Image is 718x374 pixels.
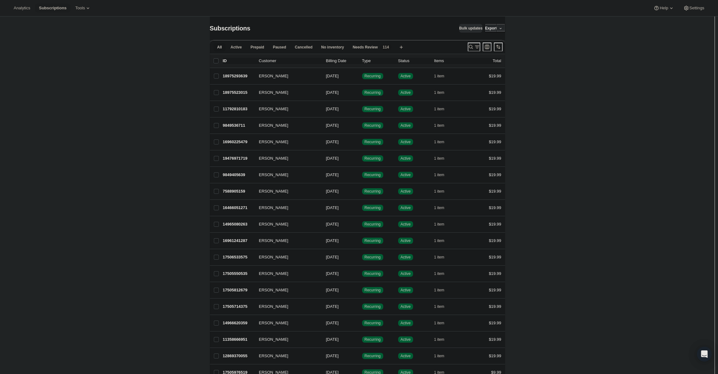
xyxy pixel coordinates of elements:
div: 17505550535[PERSON_NAME][DATE]SuccessRecurringSuccessActive1 item$19.99 [223,269,501,278]
span: [PERSON_NAME] [255,221,288,227]
p: 19476971719 [223,155,254,162]
div: 14965080263[PERSON_NAME][DATE]SuccessRecurringSuccessActive1 item$19.99 [223,220,501,229]
span: Active [401,107,411,112]
span: Recurring [365,139,381,144]
div: 17505714375[PERSON_NAME][DATE]SuccessRecurringSuccessActive1 item$19.99 [223,302,501,311]
button: [PERSON_NAME] [255,285,317,295]
button: Create new view [396,43,406,52]
div: IDCustomerBilling DateTypeStatusItemsTotal [223,58,501,64]
span: Recurring [365,123,381,128]
button: [PERSON_NAME] [255,104,317,114]
span: [PERSON_NAME] [255,139,288,145]
button: 1 item [434,203,451,212]
button: Analytics [10,4,34,12]
span: [DATE] [326,172,339,177]
button: 1 item [434,253,451,262]
span: [DATE] [326,271,339,276]
span: Active [401,337,411,342]
span: $19.99 [489,172,501,177]
span: [PERSON_NAME] [255,155,288,162]
span: No inventory [321,45,344,50]
span: Recurring [365,255,381,260]
button: 1 item [434,269,451,278]
span: Tools [75,6,85,11]
span: Recurring [365,288,381,293]
span: Subscriptions [39,6,67,11]
span: $19.99 [489,139,501,144]
span: [PERSON_NAME] [255,106,288,112]
span: Active [401,139,411,144]
p: 16466051271 [223,205,254,211]
span: $19.99 [489,222,501,226]
span: [PERSON_NAME] [255,336,288,343]
span: Bulk updates [459,26,482,31]
button: Bulk updates [459,24,482,33]
button: Help [650,4,678,12]
span: Active [401,156,411,161]
button: Export [485,24,497,33]
span: [PERSON_NAME] [255,254,288,260]
div: Open Intercom Messenger [697,347,712,362]
div: 12869370055[PERSON_NAME][DATE]SuccessRecurringSuccessActive1 item$19.99 [223,352,501,360]
span: [PERSON_NAME] [255,238,288,244]
button: Search and filter results [468,43,480,51]
span: Recurring [365,172,381,177]
span: [PERSON_NAME] [255,73,288,79]
span: [DATE] [326,222,339,226]
button: [PERSON_NAME] [255,269,317,279]
span: [DATE] [326,189,339,194]
span: Cancelled [295,45,313,50]
span: Recurring [365,271,381,276]
span: [PERSON_NAME] [255,287,288,293]
button: [PERSON_NAME] [255,203,317,213]
span: Active [401,222,411,227]
span: [PERSON_NAME] [255,122,288,129]
span: [DATE] [326,304,339,309]
span: Recurring [365,222,381,227]
span: $19.99 [489,107,501,111]
span: 114 [383,45,389,50]
p: Customer [259,58,321,64]
span: 1 item [434,90,444,95]
button: [PERSON_NAME] [255,351,317,361]
span: [PERSON_NAME] [255,320,288,326]
p: Billing Date [326,58,357,64]
button: 1 item [434,187,451,196]
button: [PERSON_NAME] [255,153,317,163]
span: Active [231,45,242,50]
span: 1 item [434,288,444,293]
span: $19.99 [489,123,501,128]
p: ID [223,58,254,64]
span: [DATE] [326,238,339,243]
div: 7588905159[PERSON_NAME][DATE]SuccessRecurringSuccessActive1 item$19.99 [223,187,501,196]
span: Recurring [365,205,381,210]
span: Help [660,6,668,11]
span: $19.99 [489,74,501,78]
span: $19.99 [489,353,501,358]
span: $19.99 [489,189,501,194]
span: [DATE] [326,156,339,161]
p: 7588905159 [223,188,254,194]
div: Type [362,58,393,64]
div: Items [434,58,465,64]
span: Recurring [365,353,381,358]
p: 17505714375 [223,303,254,310]
button: [PERSON_NAME] [255,88,317,98]
p: 17505550535 [223,271,254,277]
button: 1 item [434,88,451,97]
button: [PERSON_NAME] [255,121,317,130]
div: 18975523015[PERSON_NAME][DATE]SuccessRecurringSuccessActive1 item$19.99 [223,88,501,97]
span: [PERSON_NAME] [255,303,288,310]
span: [DATE] [326,123,339,128]
button: [PERSON_NAME] [255,137,317,147]
p: 18975293639 [223,73,254,79]
span: [PERSON_NAME] [255,172,288,178]
span: 1 item [434,238,444,243]
button: 1 item [434,319,451,327]
p: 16960225479 [223,139,254,145]
button: [PERSON_NAME] [255,186,317,196]
span: Active [401,353,411,358]
p: 17505812679 [223,287,254,293]
span: Recurring [365,337,381,342]
span: 1 item [434,189,444,194]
